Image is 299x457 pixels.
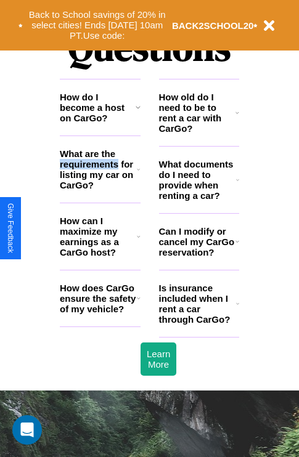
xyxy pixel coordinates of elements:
[12,415,42,445] div: Open Intercom Messenger
[159,283,236,325] h3: Is insurance included when I rent a car through CarGo?
[141,342,176,376] button: Learn More
[159,159,237,201] h3: What documents do I need to provide when renting a car?
[172,20,254,31] b: BACK2SCHOOL20
[60,148,137,190] h3: What are the requirements for listing my car on CarGo?
[23,6,172,44] button: Back to School savings of 20% in select cities! Ends [DATE] 10am PT.Use code:
[159,92,236,134] h3: How old do I need to be to rent a car with CarGo?
[6,203,15,253] div: Give Feedback
[60,283,137,314] h3: How does CarGo ensure the safety of my vehicle?
[159,226,236,257] h3: Can I modify or cancel my CarGo reservation?
[60,216,137,257] h3: How can I maximize my earnings as a CarGo host?
[60,92,136,123] h3: How do I become a host on CarGo?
